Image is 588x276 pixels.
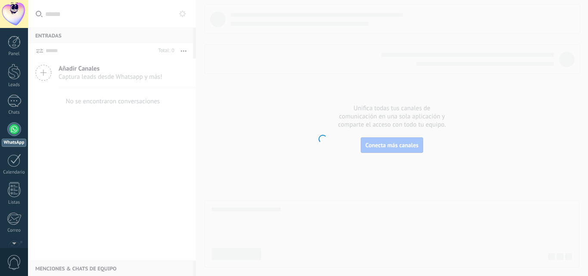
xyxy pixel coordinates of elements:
div: Chats [2,110,27,115]
div: Correo [2,228,27,233]
div: Calendario [2,170,27,175]
div: WhatsApp [2,139,26,147]
div: Listas [2,200,27,205]
div: Leads [2,82,27,88]
div: Panel [2,51,27,57]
